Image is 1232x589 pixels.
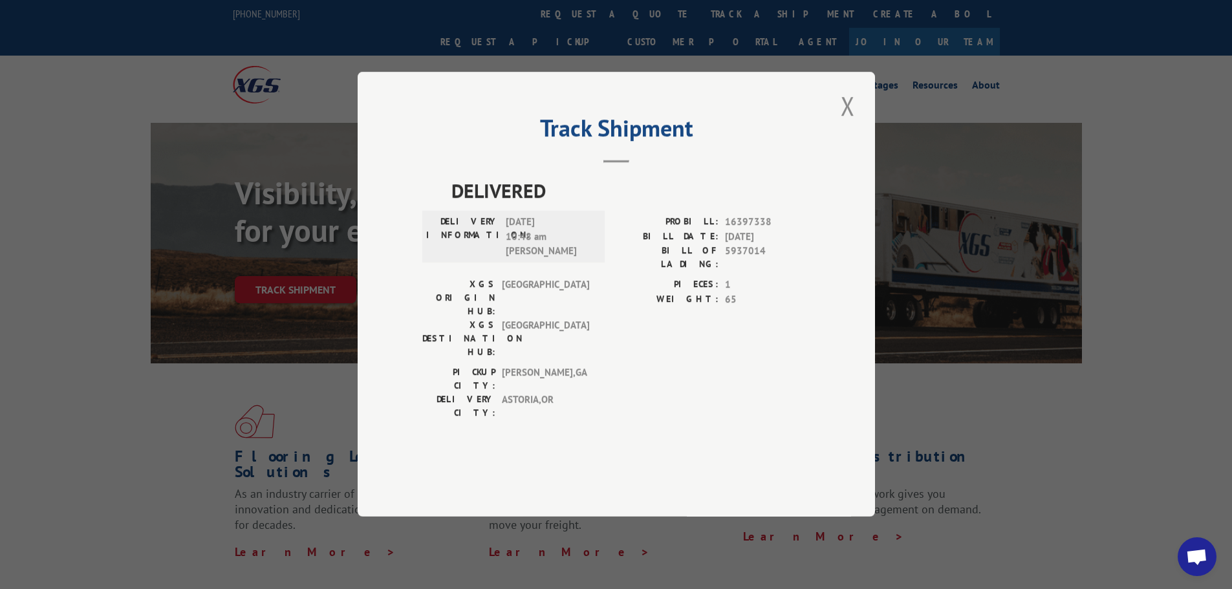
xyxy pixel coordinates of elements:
[725,230,810,244] span: [DATE]
[616,215,719,230] label: PROBILL:
[502,393,589,420] span: ASTORIA , OR
[837,88,859,123] button: Close modal
[422,366,495,393] label: PICKUP CITY:
[1178,537,1216,576] a: Open chat
[422,119,810,144] h2: Track Shipment
[422,278,495,319] label: XGS ORIGIN HUB:
[451,177,810,206] span: DELIVERED
[502,366,589,393] span: [PERSON_NAME] , GA
[616,230,719,244] label: BILL DATE:
[502,278,589,319] span: [GEOGRAPHIC_DATA]
[426,215,499,259] label: DELIVERY INFORMATION:
[422,319,495,359] label: XGS DESTINATION HUB:
[616,244,719,272] label: BILL OF LADING:
[616,292,719,307] label: WEIGHT:
[725,244,810,272] span: 5937014
[725,278,810,293] span: 1
[506,215,593,259] span: [DATE] 10:48 am [PERSON_NAME]
[616,278,719,293] label: PIECES:
[422,393,495,420] label: DELIVERY CITY:
[725,292,810,307] span: 65
[725,215,810,230] span: 16397338
[502,319,589,359] span: [GEOGRAPHIC_DATA]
